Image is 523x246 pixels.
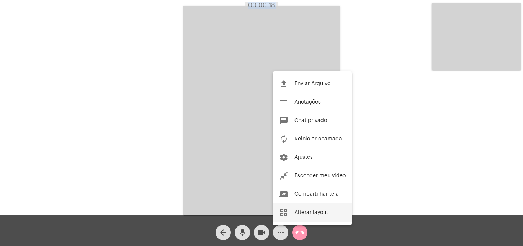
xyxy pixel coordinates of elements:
mat-icon: file_upload [279,79,288,88]
mat-icon: chat [279,116,288,125]
span: Reiniciar chamada [294,136,342,142]
mat-icon: screen_share [279,190,288,199]
mat-icon: autorenew [279,134,288,144]
span: Alterar layout [294,210,328,215]
span: Anotações [294,99,321,105]
mat-icon: close_fullscreen [279,171,288,180]
span: Ajustes [294,155,313,160]
mat-icon: settings [279,153,288,162]
span: Chat privado [294,118,327,123]
span: Esconder meu vídeo [294,173,346,178]
mat-icon: notes [279,97,288,107]
span: Enviar Arquivo [294,81,330,86]
mat-icon: grid_view [279,208,288,217]
span: Compartilhar tela [294,192,339,197]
